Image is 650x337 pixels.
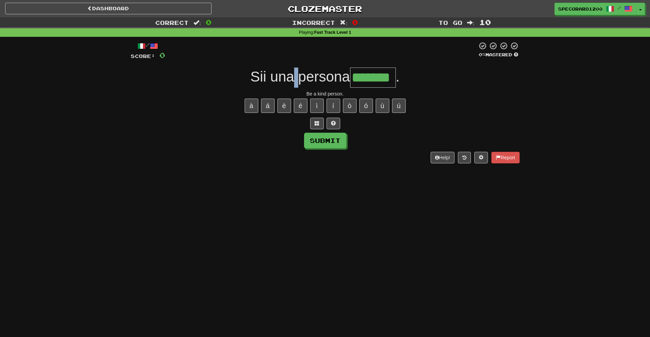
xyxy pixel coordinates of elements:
button: à [245,99,258,113]
button: Switch sentence to multiple choice alt+p [310,118,324,129]
button: è [277,99,291,113]
span: specoraro1200 [558,6,603,12]
button: ù [376,99,389,113]
button: Round history (alt+y) [458,152,471,163]
button: é [294,99,307,113]
a: Dashboard [5,3,212,14]
span: Score: [131,53,155,59]
strong: Fast Track Level 1 [314,30,351,35]
span: 10 [479,18,491,26]
span: 0 % [479,52,486,57]
button: Single letter hint - you only get 1 per sentence and score half the points! alt+h [327,118,340,129]
span: To go [438,19,462,26]
a: Clozemaster [222,3,428,15]
span: : [467,20,475,26]
span: / [618,5,621,10]
span: . [396,69,400,85]
button: ó [359,99,373,113]
span: Correct [155,19,189,26]
button: ì [310,99,324,113]
span: : [340,20,347,26]
button: ò [343,99,357,113]
button: ú [392,99,406,113]
button: Report [491,152,519,163]
div: Be a kind person. [131,90,520,97]
span: 0 [159,51,165,59]
div: Mastered [477,52,520,58]
span: 0 [206,18,212,26]
span: 0 [352,18,358,26]
button: á [261,99,275,113]
span: : [193,20,201,26]
button: Help! [431,152,455,163]
span: Incorrect [292,19,335,26]
div: / [131,42,165,50]
a: specoraro1200 / [554,3,636,15]
button: Submit [304,133,346,148]
button: í [327,99,340,113]
span: Sii una persona [250,69,350,85]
